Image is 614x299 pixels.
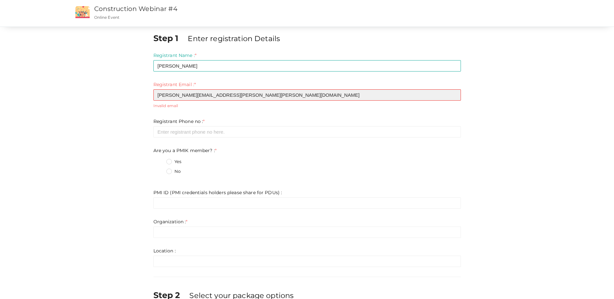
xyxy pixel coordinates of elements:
[153,81,196,88] label: Registrant Email :
[166,159,181,165] label: Yes
[166,168,181,175] label: No
[153,248,176,254] label: Location :
[153,126,461,138] input: Enter registrant phone no here.
[153,218,188,225] label: Organization :
[153,89,461,101] input: Enter registrant email here.
[153,32,187,44] label: Step 1
[153,60,461,72] input: Enter registrant name here.
[94,5,177,13] a: Construction Webinar #4
[153,189,282,196] label: PMI ID (PMI credentials holders please share for PDUs) :
[75,6,90,18] img: event2.png
[153,103,461,108] small: Invalid email
[153,52,197,59] label: Registrant Name :
[94,15,401,20] p: Online Event
[188,33,280,44] label: Enter registration Details
[153,118,205,125] label: Registrant Phone no :
[153,147,217,154] label: Are you a PMIK member? :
